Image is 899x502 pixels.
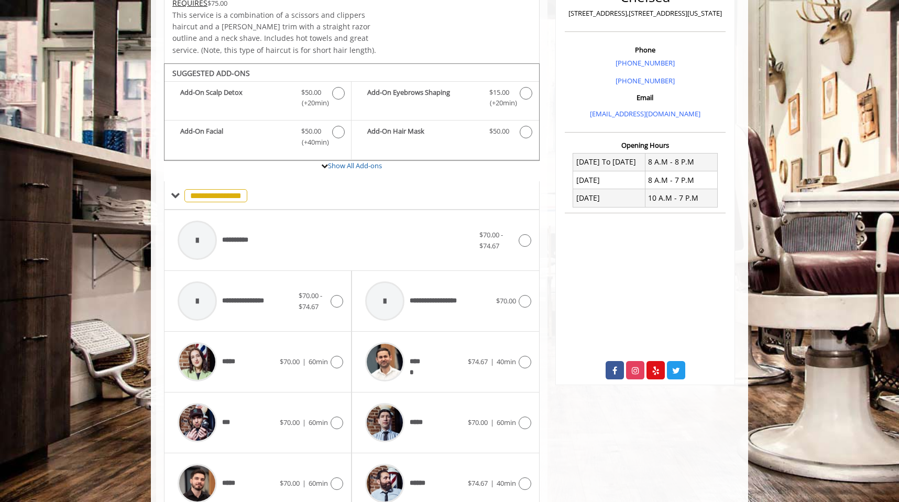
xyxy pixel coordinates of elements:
span: $50.00 [301,87,321,98]
a: [PHONE_NUMBER] [616,76,675,85]
div: The Made Man Haircut And Beard Trim Add-onS [164,63,540,161]
span: $70.00 [468,418,488,427]
span: 60min [309,418,328,427]
a: [PHONE_NUMBER] [616,58,675,68]
span: $70.00 - $74.67 [479,230,503,250]
a: [EMAIL_ADDRESS][DOMAIN_NAME] [590,109,700,118]
span: | [490,418,494,427]
span: $50.00 [301,126,321,137]
td: 8 A.M - 8 P.M [645,153,717,171]
span: | [302,357,306,366]
span: 40min [497,478,516,488]
td: 10 A.M - 7 P.M [645,189,717,207]
span: | [302,478,306,488]
span: | [490,357,494,366]
a: Show All Add-ons [328,161,382,170]
b: Add-On Hair Mask [367,126,478,138]
span: $15.00 [489,87,509,98]
span: $50.00 [489,126,509,137]
span: $70.00 [280,357,300,366]
span: (+20min ) [484,97,514,108]
label: Add-On Facial [170,126,346,150]
label: Add-On Hair Mask [357,126,533,141]
span: $70.00 [496,296,516,305]
span: (+20min ) [296,97,327,108]
span: $74.67 [468,478,488,488]
p: [STREET_ADDRESS],[STREET_ADDRESS][US_STATE] [567,8,723,19]
h3: Opening Hours [565,141,726,149]
label: Add-On Eyebrows Shaping [357,87,533,112]
span: $70.00 [280,478,300,488]
td: 8 A.M - 7 P.M [645,171,717,189]
b: Add-On Eyebrows Shaping [367,87,478,109]
span: 40min [497,357,516,366]
td: [DATE] To [DATE] [573,153,645,171]
td: [DATE] [573,171,645,189]
label: Add-On Scalp Detox [170,87,346,112]
span: | [302,418,306,427]
b: Add-On Facial [180,126,291,148]
span: $70.00 - $74.67 [299,291,322,311]
span: 60min [497,418,516,427]
td: [DATE] [573,189,645,207]
h3: Phone [567,46,723,53]
b: Add-On Scalp Detox [180,87,291,109]
span: 60min [309,478,328,488]
span: $70.00 [280,418,300,427]
b: SUGGESTED ADD-ONS [172,68,250,78]
span: (+40min ) [296,137,327,148]
span: 60min [309,357,328,366]
p: This service is a combination of a scissors and clippers haircut and a [PERSON_NAME] trim with a ... [172,9,383,57]
span: $74.67 [468,357,488,366]
h3: Email [567,94,723,101]
span: | [490,478,494,488]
